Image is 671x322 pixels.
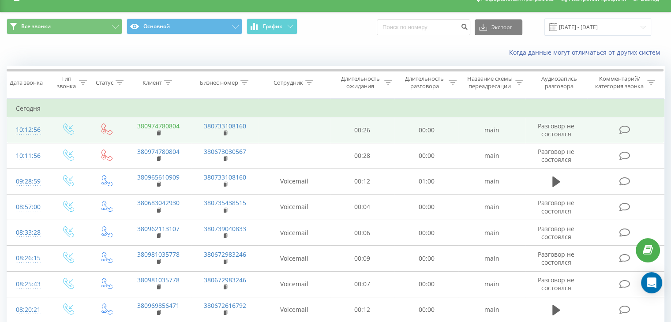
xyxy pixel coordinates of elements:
[458,143,525,168] td: main
[137,173,180,181] a: 380965610909
[377,19,470,35] input: Поиск по номеру
[16,250,39,267] div: 08:26:15
[641,272,662,293] div: Open Intercom Messenger
[200,79,238,86] div: Бизнес номер
[330,246,394,271] td: 00:09
[538,276,574,292] span: Разговор не состоялся
[538,250,574,266] span: Разговор не состоялся
[259,220,330,246] td: Voicemail
[330,194,394,220] td: 00:04
[137,276,180,284] a: 380981035778
[458,220,525,246] td: main
[509,48,664,56] a: Когда данные могут отличаться от других систем
[330,168,394,194] td: 00:12
[538,198,574,215] span: Разговор не состоялся
[7,100,664,117] td: Сегодня
[204,173,246,181] a: 380733108160
[10,79,43,86] div: Дата звонка
[56,75,76,90] div: Тип звонка
[538,225,574,241] span: Разговор не состоялся
[330,117,394,143] td: 00:26
[330,143,394,168] td: 00:28
[16,276,39,293] div: 08:25:43
[394,168,458,194] td: 01:00
[127,19,242,34] button: Основной
[467,75,513,90] div: Название схемы переадресации
[330,220,394,246] td: 00:06
[137,198,180,207] a: 380683042930
[204,225,246,233] a: 380739040833
[204,198,246,207] a: 380735438515
[16,301,39,318] div: 08:20:21
[16,198,39,216] div: 08:57:00
[204,122,246,130] a: 380733108160
[458,194,525,220] td: main
[394,271,458,297] td: 00:00
[204,276,246,284] a: 380672983246
[259,194,330,220] td: Voicemail
[204,250,246,258] a: 380672983246
[458,271,525,297] td: main
[137,122,180,130] a: 380974780804
[16,173,39,190] div: 09:28:59
[533,75,585,90] div: Аудиозапись разговора
[394,143,458,168] td: 00:00
[330,271,394,297] td: 00:07
[16,121,39,139] div: 10:12:56
[204,147,246,156] a: 380673030567
[458,246,525,271] td: main
[137,225,180,233] a: 380962113107
[274,79,303,86] div: Сотрудник
[16,147,39,165] div: 10:11:56
[204,301,246,310] a: 380672616792
[394,220,458,246] td: 00:00
[7,19,122,34] button: Все звонки
[16,224,39,241] div: 08:33:28
[593,75,645,90] div: Комментарий/категория звонка
[142,79,162,86] div: Клиент
[96,79,113,86] div: Статус
[263,23,282,30] span: График
[458,117,525,143] td: main
[475,19,522,35] button: Экспорт
[259,168,330,194] td: Voicemail
[137,301,180,310] a: 380969856471
[394,246,458,271] td: 00:00
[538,147,574,164] span: Разговор не состоялся
[247,19,297,34] button: График
[394,117,458,143] td: 00:00
[259,271,330,297] td: Voicemail
[458,168,525,194] td: main
[259,246,330,271] td: Voicemail
[137,147,180,156] a: 380974780804
[21,23,51,30] span: Все звонки
[394,194,458,220] td: 00:00
[538,122,574,138] span: Разговор не состоялся
[402,75,446,90] div: Длительность разговора
[338,75,382,90] div: Длительность ожидания
[137,250,180,258] a: 380981035778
